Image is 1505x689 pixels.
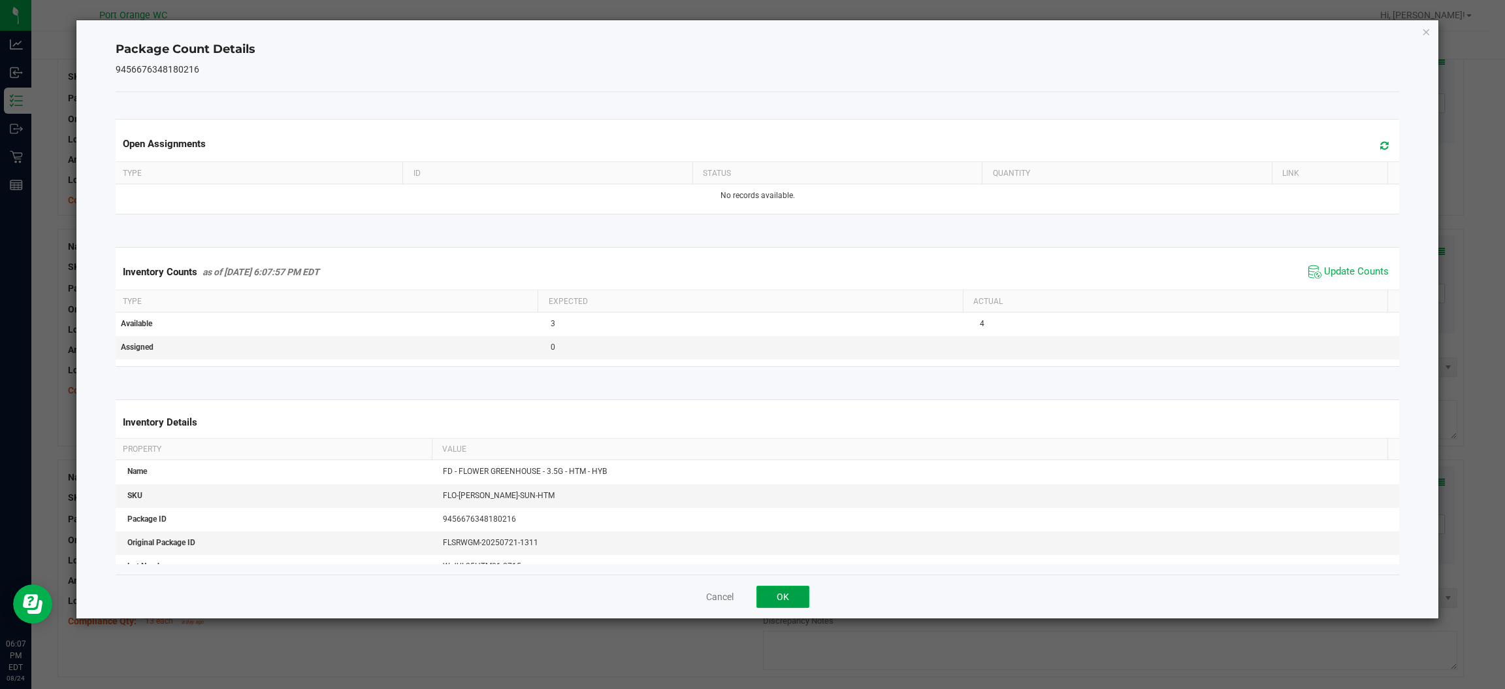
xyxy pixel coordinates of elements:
[123,138,206,150] span: Open Assignments
[443,562,521,571] span: W-JUL25HTM01-0715
[13,584,52,624] iframe: Resource center
[123,297,142,306] span: Type
[442,445,466,454] span: Value
[121,343,154,352] span: Assigned
[127,514,167,524] span: Package ID
[756,586,809,608] button: OK
[443,491,555,500] span: FLO-[PERSON_NAME]-SUN-HTM
[706,590,734,603] button: Cancel
[413,169,421,178] span: ID
[443,467,607,476] span: FD - FLOWER GREENHOUSE - 3.5G - HTM - HYB
[551,343,555,352] span: 0
[113,184,1402,207] td: No records available.
[1324,265,1389,278] span: Update Counts
[973,297,1003,306] span: Actual
[123,416,197,428] span: Inventory Details
[549,297,588,306] span: Expected
[443,514,516,524] span: 9456676348180216
[1282,169,1299,178] span: Link
[123,445,161,454] span: Property
[703,169,731,178] span: Status
[127,467,147,476] span: Name
[116,41,1399,58] h4: Package Count Details
[202,267,319,277] span: as of [DATE] 6:07:57 PM EDT
[123,169,142,178] span: Type
[1422,24,1431,39] button: Close
[127,538,195,547] span: Original Package ID
[123,266,197,278] span: Inventory Counts
[443,538,538,547] span: FLSRWGM-20250721-1311
[127,491,142,500] span: SKU
[116,65,1399,75] h5: 9456676348180216
[121,319,152,328] span: Available
[993,169,1030,178] span: Quantity
[980,319,984,328] span: 4
[551,319,555,328] span: 3
[127,562,169,571] span: Lot Number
